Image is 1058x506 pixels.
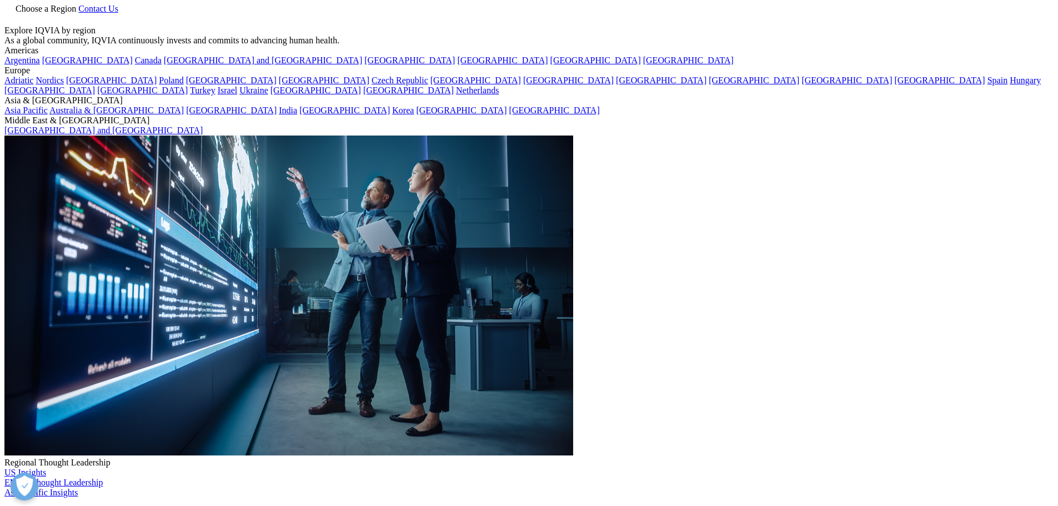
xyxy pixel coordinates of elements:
a: Hungary [1010,76,1041,85]
a: [GEOGRAPHIC_DATA] [550,56,641,65]
a: [GEOGRAPHIC_DATA] [616,76,706,85]
div: Asia & [GEOGRAPHIC_DATA] [4,96,1054,106]
a: Canada [135,56,162,65]
a: [GEOGRAPHIC_DATA] [523,76,614,85]
a: Czech Republic [372,76,428,85]
a: [GEOGRAPHIC_DATA] and [GEOGRAPHIC_DATA] [4,126,203,135]
a: [GEOGRAPHIC_DATA] [299,106,390,115]
div: Regional Thought Leadership [4,458,1054,468]
a: Korea [392,106,414,115]
a: Nordics [36,76,64,85]
img: 2093_analyzing-data-using-big-screen-display-and-laptop.png [4,136,573,455]
a: Israel [218,86,238,95]
a: [GEOGRAPHIC_DATA] and [GEOGRAPHIC_DATA] [164,56,362,65]
a: [GEOGRAPHIC_DATA] [509,106,600,115]
a: [GEOGRAPHIC_DATA] [643,56,734,65]
a: [GEOGRAPHIC_DATA] [186,76,277,85]
a: Australia & [GEOGRAPHIC_DATA] [49,106,184,115]
a: EMEA Thought Leadership [4,478,103,487]
a: Asia Pacific Insights [4,488,78,497]
a: [GEOGRAPHIC_DATA] [97,86,188,95]
div: Middle East & [GEOGRAPHIC_DATA] [4,116,1054,126]
a: [GEOGRAPHIC_DATA] [416,106,507,115]
div: Europe [4,66,1054,76]
a: [GEOGRAPHIC_DATA] [430,76,521,85]
a: [GEOGRAPHIC_DATA] [279,76,369,85]
a: Ukraine [239,86,268,95]
a: Netherlands [456,86,499,95]
button: Open Preferences [11,473,38,500]
a: [GEOGRAPHIC_DATA] [457,56,548,65]
a: Turkey [190,86,215,95]
a: US Insights [4,468,46,477]
a: [GEOGRAPHIC_DATA] [709,76,799,85]
a: [GEOGRAPHIC_DATA] [66,76,157,85]
a: [GEOGRAPHIC_DATA] [42,56,133,65]
a: [GEOGRAPHIC_DATA] [270,86,361,95]
div: Explore IQVIA by region [4,26,1054,36]
a: Argentina [4,56,40,65]
a: Poland [159,76,183,85]
a: India [279,106,297,115]
a: [GEOGRAPHIC_DATA] [895,76,985,85]
a: Adriatic [4,76,33,85]
a: [GEOGRAPHIC_DATA] [4,86,95,95]
div: As a global community, IQVIA continuously invests and commits to advancing human health. [4,36,1054,46]
a: [GEOGRAPHIC_DATA] [801,76,892,85]
a: Spain [987,76,1007,85]
a: [GEOGRAPHIC_DATA] [363,86,454,95]
a: [GEOGRAPHIC_DATA] [186,106,277,115]
div: Americas [4,46,1054,56]
span: Choose a Region [16,4,76,13]
a: [GEOGRAPHIC_DATA] [364,56,455,65]
a: Contact Us [78,4,118,13]
a: Asia Pacific [4,106,48,115]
